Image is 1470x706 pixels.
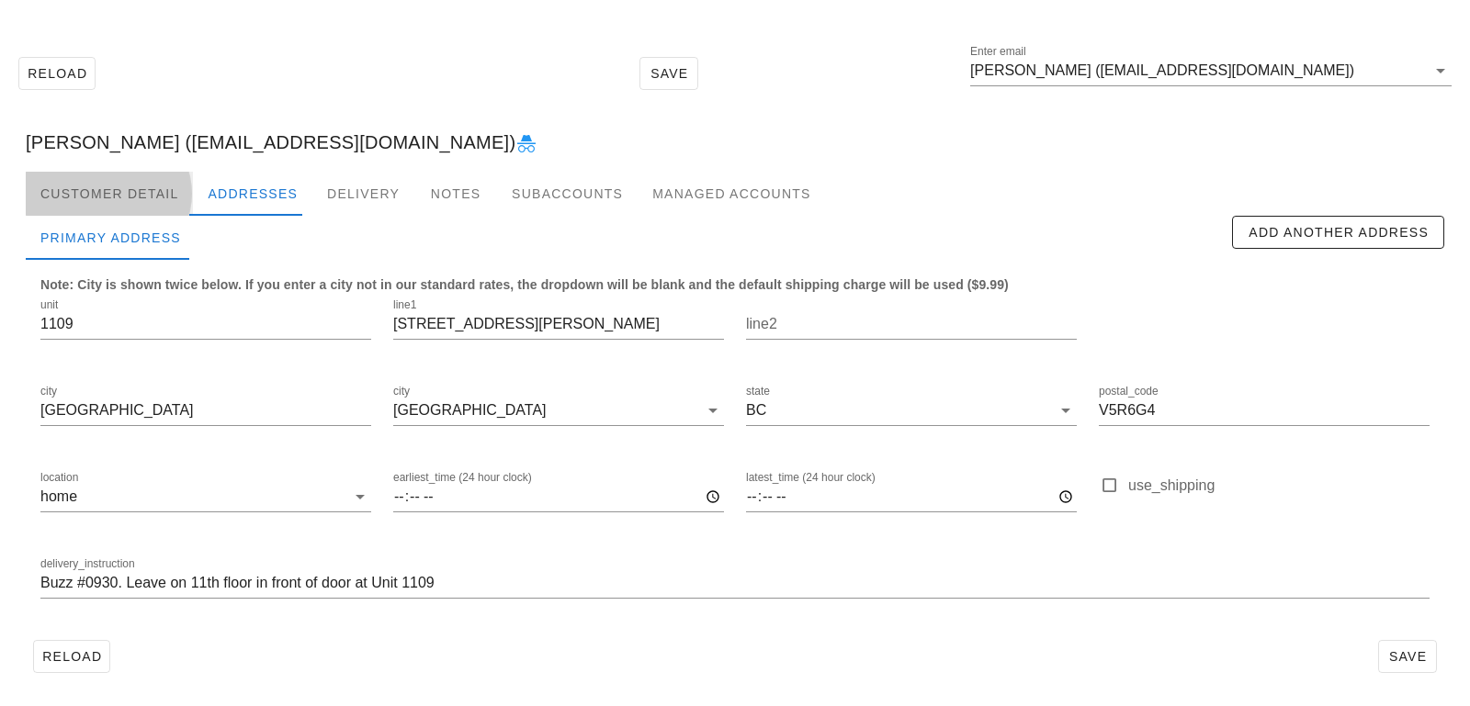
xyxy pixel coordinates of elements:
[11,113,1459,172] div: [PERSON_NAME] ([EMAIL_ADDRESS][DOMAIN_NAME])
[1128,476,1430,495] label: use_shipping
[393,396,724,425] div: city[GEOGRAPHIC_DATA]
[1248,225,1429,240] span: Add Another Address
[1232,216,1444,249] button: Add Another Address
[40,557,135,571] label: delivery_instruction
[393,385,410,398] label: city
[1099,385,1159,398] label: postal_code
[497,172,638,216] div: Subaccounts
[40,488,77,505] div: home
[40,277,1009,292] b: Note: City is shown twice below. If you enter a city not in our standard rates, the dropdown will...
[1386,649,1429,664] span: Save
[746,385,770,398] label: state
[26,172,193,216] div: Customer Detail
[970,45,1026,59] label: Enter email
[648,66,690,81] span: Save
[41,649,102,664] span: Reload
[40,298,58,312] label: unit
[40,482,371,511] div: locationhome
[1378,640,1437,673] button: Save
[18,57,96,90] button: Reload
[746,396,1077,425] div: stateBC
[393,298,416,312] label: line1
[33,640,110,673] button: Reload
[26,216,196,260] div: Primary Address
[393,402,547,419] div: [GEOGRAPHIC_DATA]
[414,172,497,216] div: Notes
[40,471,78,485] label: location
[193,172,312,216] div: Addresses
[393,471,532,485] label: earliest_time (24 hour clock)
[639,57,698,90] button: Save
[638,172,825,216] div: Managed Accounts
[27,66,87,81] span: Reload
[312,172,414,216] div: Delivery
[40,385,57,398] label: city
[746,471,876,485] label: latest_time (24 hour clock)
[746,402,766,419] div: BC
